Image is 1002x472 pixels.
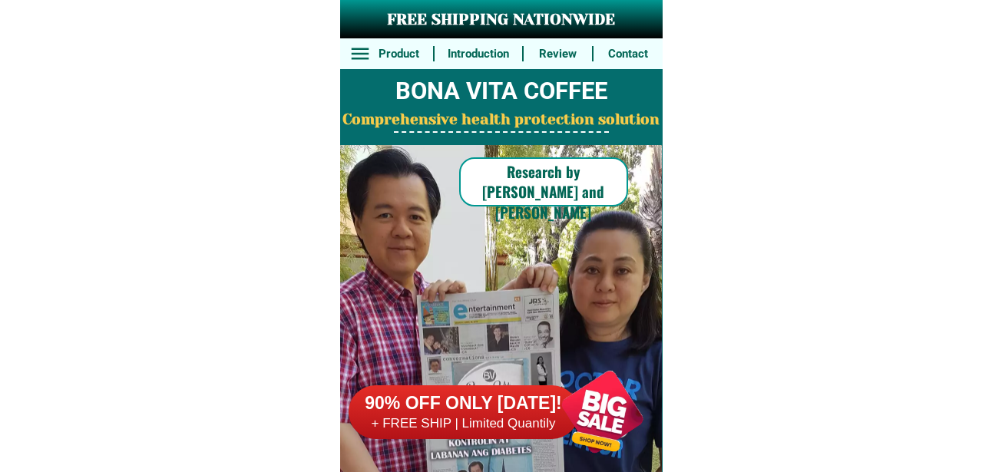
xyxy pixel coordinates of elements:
[602,45,654,63] h6: Contact
[340,109,663,131] h2: Comprehensive health protection solution
[372,45,425,63] h6: Product
[442,45,514,63] h6: Introduction
[340,8,663,31] h3: FREE SHIPPING NATIONWIDE
[349,415,579,432] h6: + FREE SHIP | Limited Quantily
[459,161,628,223] h6: Research by [PERSON_NAME] and [PERSON_NAME]
[532,45,584,63] h6: Review
[349,392,579,415] h6: 90% OFF ONLY [DATE]!
[340,74,663,110] h2: BONA VITA COFFEE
